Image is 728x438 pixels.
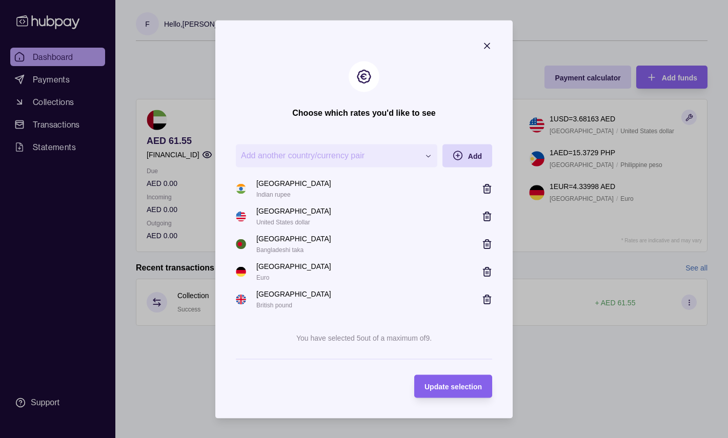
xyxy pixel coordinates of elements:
[256,299,292,310] p: British pound
[256,233,331,244] p: [GEOGRAPHIC_DATA]
[256,288,331,299] p: [GEOGRAPHIC_DATA]
[256,272,269,283] p: Euro
[256,260,331,272] p: [GEOGRAPHIC_DATA]
[256,189,291,200] p: Indian rupee
[468,152,482,160] span: Add
[236,183,246,194] img: in
[256,244,304,255] p: Bangladeshi taka
[236,239,246,249] img: bd
[236,266,246,277] img: de
[256,177,331,189] p: [GEOGRAPHIC_DATA]
[442,144,492,167] button: Add
[236,294,246,304] img: gb
[256,216,310,227] p: United States dollar
[256,205,331,216] p: [GEOGRAPHIC_DATA]
[236,211,246,221] img: us
[292,107,435,118] h2: Choose which rates you'd like to see
[296,333,432,342] p: You have selected 5 out of a maximum of 9 .
[414,374,492,398] button: Update selection
[424,383,482,391] span: Update selection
